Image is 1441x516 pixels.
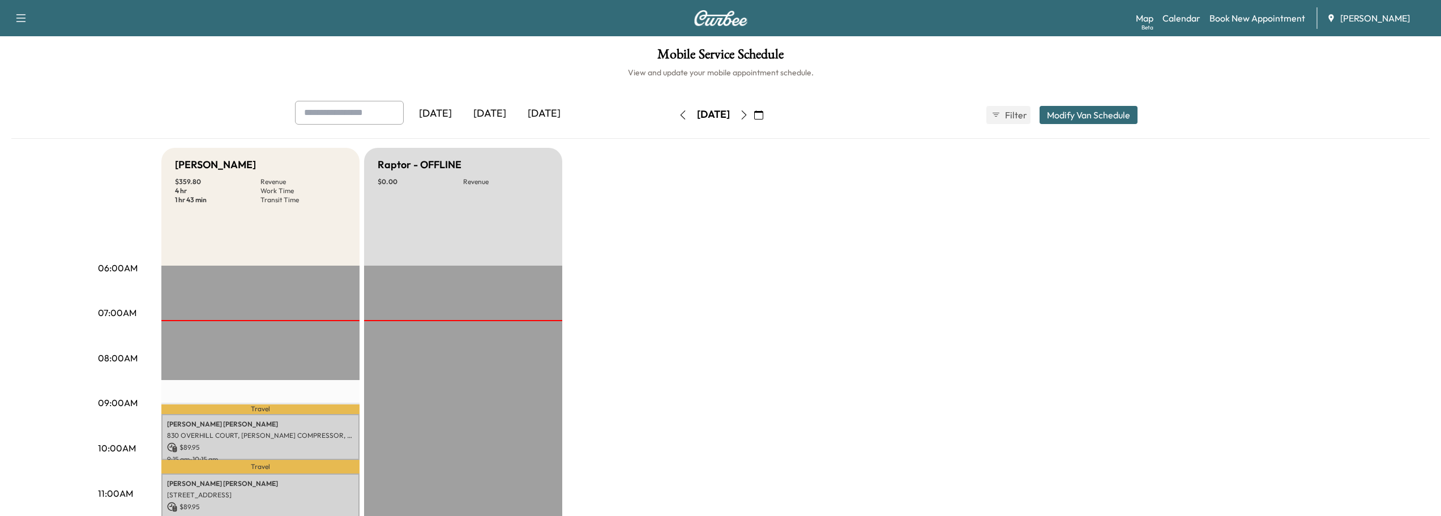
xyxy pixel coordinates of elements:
button: Filter [986,106,1030,124]
p: 06:00AM [98,261,138,275]
h5: [PERSON_NAME] [175,157,256,173]
div: [DATE] [463,101,517,127]
p: $ 89.95 [167,502,354,512]
div: Beta [1141,23,1153,32]
p: [PERSON_NAME] [PERSON_NAME] [167,420,354,429]
p: [PERSON_NAME] [PERSON_NAME] [167,479,354,488]
img: Curbee Logo [694,10,748,26]
p: Revenue [260,177,346,186]
p: $ 359.80 [175,177,260,186]
a: MapBeta [1136,11,1153,25]
span: [PERSON_NAME] [1340,11,1410,25]
p: Travel [161,404,360,414]
div: [DATE] [408,101,463,127]
p: [STREET_ADDRESS] [167,491,354,500]
p: 08:00AM [98,351,138,365]
p: Transit Time [260,195,346,204]
h5: Raptor - OFFLINE [378,157,461,173]
p: 10:00AM [98,441,136,455]
p: 830 OVERHILL COURT, [PERSON_NAME] COMPRESSOR, [GEOGRAPHIC_DATA], [GEOGRAPHIC_DATA] [167,431,354,440]
div: [DATE] [697,108,730,122]
p: $ 0.00 [378,177,463,186]
button: Modify Van Schedule [1040,106,1138,124]
p: 09:00AM [98,396,138,410]
p: 9:15 am - 10:15 am [167,455,354,464]
p: 1 hr 43 min [175,195,260,204]
p: $ 89.95 [167,442,354,453]
p: Revenue [463,177,549,186]
span: Filter [1005,108,1025,122]
p: 07:00AM [98,306,136,319]
p: 4 hr [175,186,260,195]
h6: View and update your mobile appointment schedule. [11,67,1430,78]
div: [DATE] [517,101,571,127]
h1: Mobile Service Schedule [11,48,1430,67]
a: Calendar [1162,11,1200,25]
p: 11:00AM [98,487,133,500]
p: Work Time [260,186,346,195]
p: Travel [161,460,360,474]
a: Book New Appointment [1209,11,1305,25]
